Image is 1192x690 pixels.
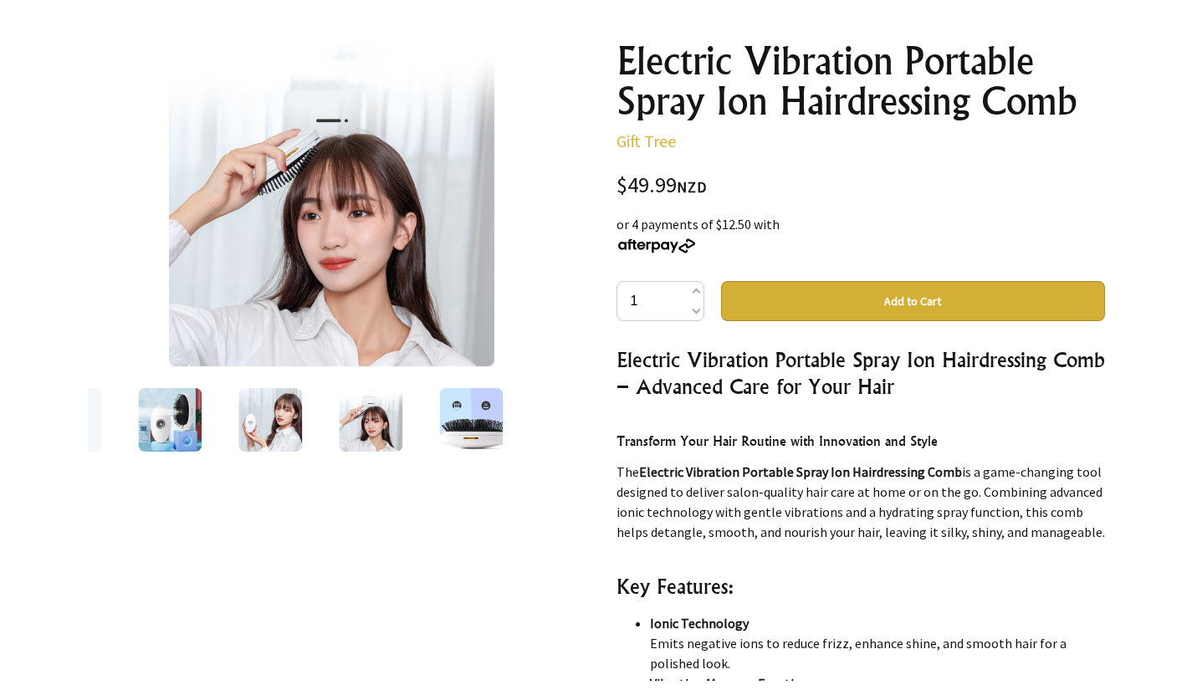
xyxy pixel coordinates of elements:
img: Electric Vibration Portable Spray Ion Hairdressing Comb [339,388,402,452]
a: Gift Tree [616,130,676,151]
button: Add to Cart [721,281,1105,321]
img: Afterpay [616,238,697,253]
img: Electric Vibration Portable Spray Ion Hairdressing Comb [169,41,494,366]
img: Electric Vibration Portable Spray Ion Hairdressing Comb [38,388,101,452]
h4: Transform Your Hair Routine with Innovation and Style [616,431,1105,452]
li: Emits negative ions to reduce frizz, enhance shine, and smooth hair for a polished look. [650,613,1105,673]
img: Electric Vibration Portable Spray Ion Hairdressing Comb [138,388,202,452]
div: $49.99 [616,175,1105,197]
img: Electric Vibration Portable Spray Ion Hairdressing Comb [238,388,302,452]
strong: Ionic Technology [650,615,749,631]
h1: Electric Vibration Portable Spray Ion Hairdressing Comb [616,41,1105,121]
h3: Key Features: [616,573,1105,600]
span: NZD [677,177,707,197]
h3: Electric Vibration Portable Spray Ion Hairdressing Comb – Advanced Care for Your Hair [616,346,1105,400]
strong: Electric Vibration Portable Spray Ion Hairdressing Comb [639,463,962,480]
div: or 4 payments of $12.50 with [616,214,1105,254]
p: The is a game-changing tool designed to deliver salon-quality hair care at home or on the go. Com... [616,462,1105,542]
img: Electric Vibration Portable Spray Ion Hairdressing Comb [439,388,503,452]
